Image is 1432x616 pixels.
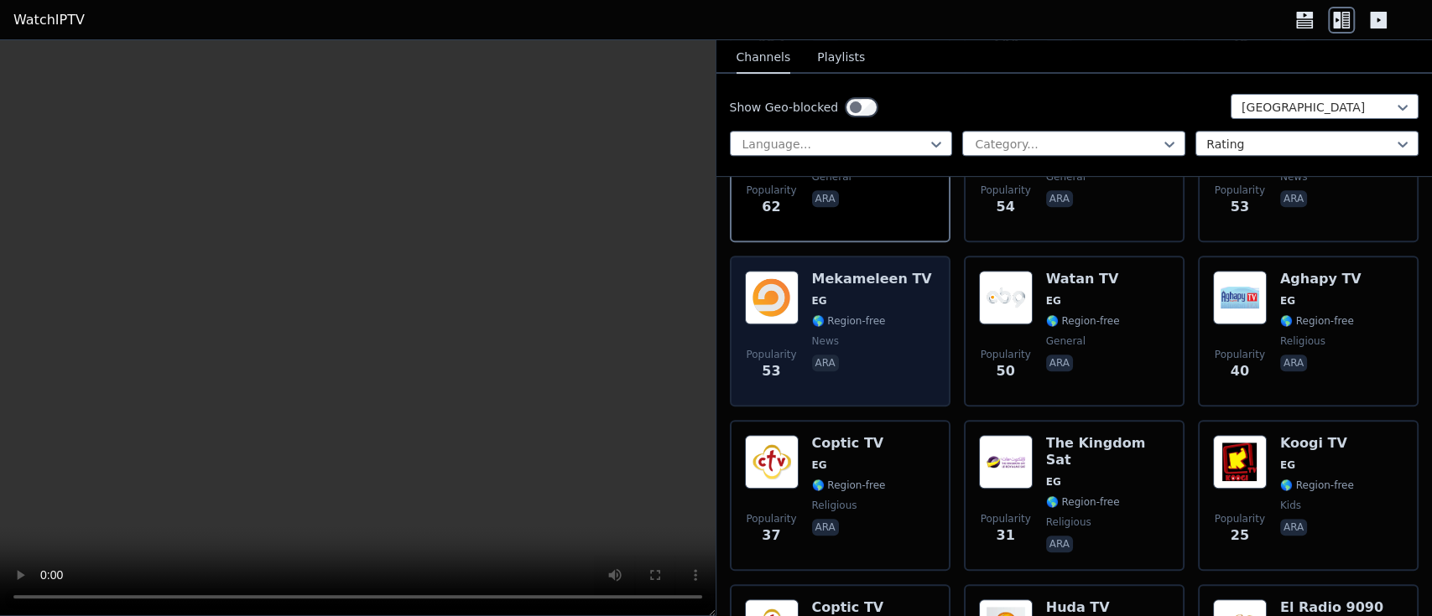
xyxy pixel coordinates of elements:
span: Popularity [981,512,1031,525]
p: ara [1280,519,1307,536]
h6: Coptic TV [812,599,886,616]
p: ara [1280,355,1307,371]
span: 54 [997,197,1015,217]
h6: The Kingdom Sat [1046,435,1169,468]
span: EG [812,458,827,472]
span: 53 [762,361,780,381]
span: news [1280,170,1307,184]
span: general [1046,170,1086,184]
img: Koogi TV [1213,435,1267,489]
span: general [1046,334,1086,348]
span: 53 [1231,197,1249,217]
a: WatchIPTV [13,10,85,30]
span: Popularity [746,184,796,197]
h6: Watan TV [1046,271,1120,287]
span: general [812,170,851,184]
span: EG [1280,458,1295,472]
span: 31 [997,525,1015,546]
img: Watan TV [979,271,1033,324]
img: Coptic TV [745,435,799,489]
img: The Kingdom Sat [979,435,1033,489]
label: Show Geo-blocked [730,99,839,116]
p: ara [812,355,839,371]
p: ara [812,190,839,207]
span: religious [1280,334,1325,348]
span: 50 [997,361,1015,381]
button: Channels [737,42,791,74]
p: ara [1046,536,1073,552]
span: EG [812,294,827,308]
span: EG [1046,294,1061,308]
p: ara [1046,190,1073,207]
p: ara [1046,355,1073,371]
span: 62 [762,197,780,217]
span: 🌎 Region-free [1280,314,1354,328]
span: 🌎 Region-free [812,479,886,492]
span: EG [1280,294,1295,308]
h6: Huda TV [1046,599,1120,616]
span: religious [1046,515,1091,529]
span: news [812,334,839,348]
span: Popularity [981,348,1031,361]
h6: Mekameleen TV [812,271,932,287]
img: Aghapy TV [1213,271,1267,324]
span: 37 [762,525,780,546]
span: 40 [1231,361,1249,381]
span: 🌎 Region-free [1280,479,1354,492]
span: Popularity [1215,512,1265,525]
span: EG [1046,475,1061,489]
span: Popularity [746,512,796,525]
span: kids [1280,499,1301,512]
span: Popularity [1215,184,1265,197]
h6: Koogi TV [1280,435,1354,452]
span: 🌎 Region-free [812,314,886,328]
span: 🌎 Region-free [1046,495,1120,509]
span: 25 [1231,525,1249,546]
p: ara [1280,190,1307,207]
p: ara [812,519,839,536]
img: Mekameleen TV [745,271,799,324]
span: Popularity [746,348,796,361]
button: Playlists [817,42,865,74]
span: Popularity [1215,348,1265,361]
h6: Aghapy TV [1280,271,1362,287]
span: religious [812,499,857,512]
span: Popularity [981,184,1031,197]
h6: Coptic TV [812,435,886,452]
span: 🌎 Region-free [1046,314,1120,328]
